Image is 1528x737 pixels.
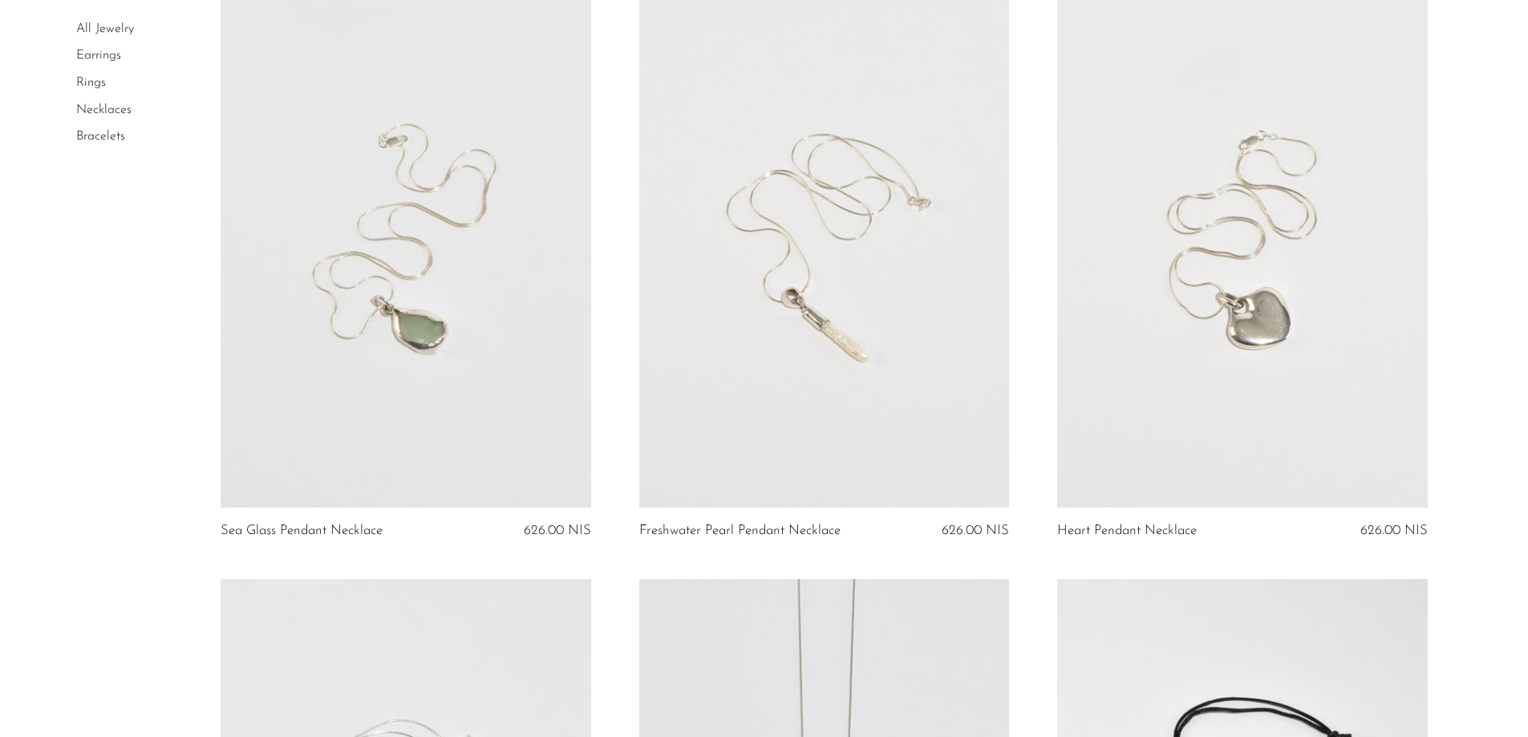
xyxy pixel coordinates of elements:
a: Bracelets [76,130,125,143]
span: 626.00 NIS [942,524,1009,537]
a: Earrings [76,50,121,63]
a: Heart Pendant Necklace [1057,524,1197,538]
span: 626.00 NIS [524,524,591,537]
a: Rings [76,76,106,89]
a: Freshwater Pearl Pendant Necklace [639,524,841,538]
span: 626.00 NIS [1360,524,1428,537]
a: Necklaces [76,103,132,116]
a: Sea Glass Pendant Necklace [221,524,383,538]
a: All Jewelry [76,22,134,35]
